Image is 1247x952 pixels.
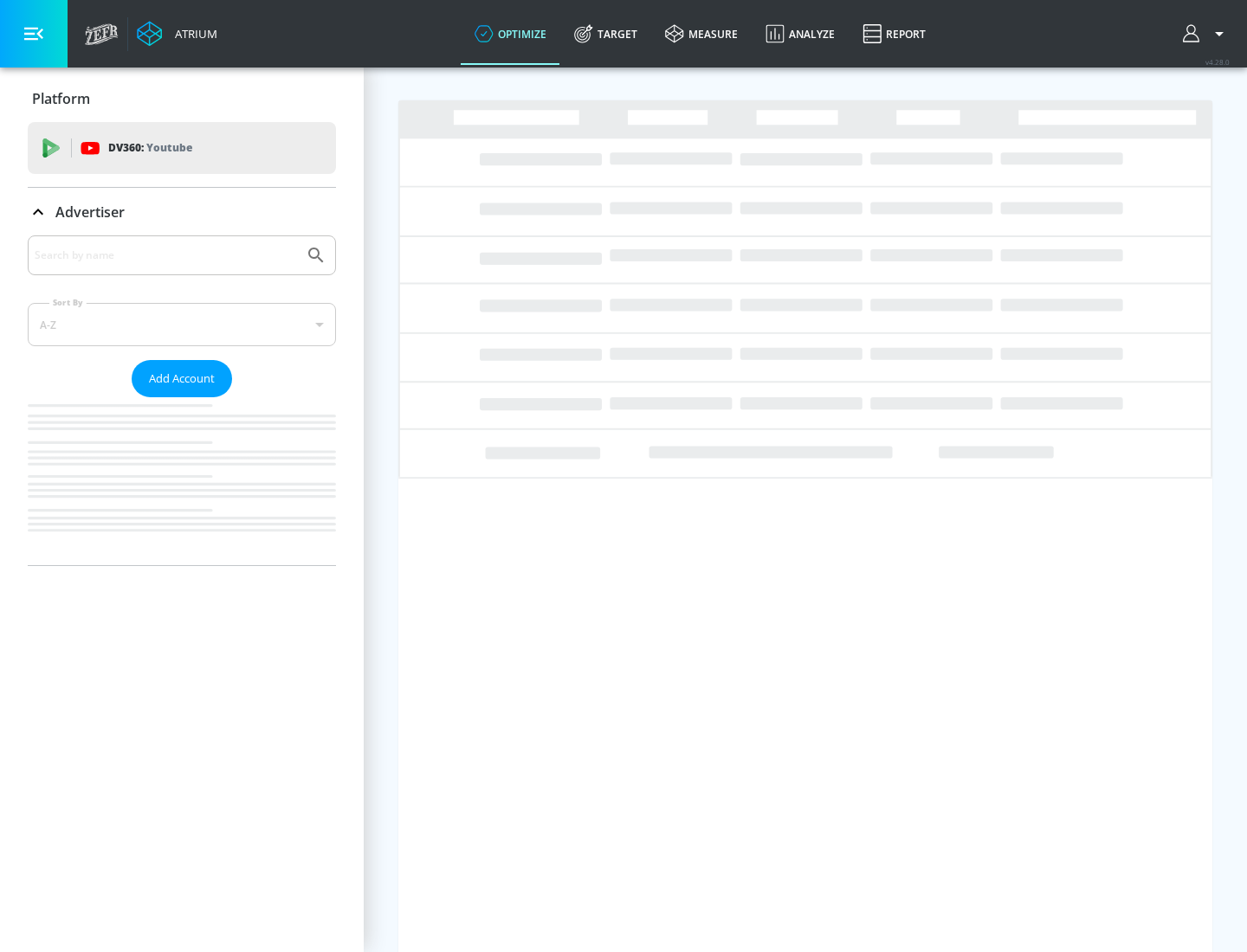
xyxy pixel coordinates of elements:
a: measure [651,3,752,65]
p: Advertiser [55,203,125,222]
div: DV360: Youtube [28,122,336,174]
a: Report [849,3,940,65]
p: DV360: [108,138,192,158]
nav: list of Advertiser [28,397,336,565]
div: Platform [28,74,336,123]
div: Advertiser [28,235,336,565]
div: Advertiser [28,188,336,236]
span: Add Account [149,369,215,389]
input: Search by name [35,244,297,267]
a: Atrium [137,21,217,47]
a: optimize [461,3,560,65]
p: Platform [32,89,90,108]
a: Target [560,3,651,65]
a: Analyze [752,3,849,65]
div: Atrium [168,26,217,42]
p: Youtube [146,138,192,157]
div: A-Z [28,303,336,346]
button: Add Account [132,360,232,397]
label: Sort By [49,297,87,308]
span: v 4.28.0 [1205,57,1230,67]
